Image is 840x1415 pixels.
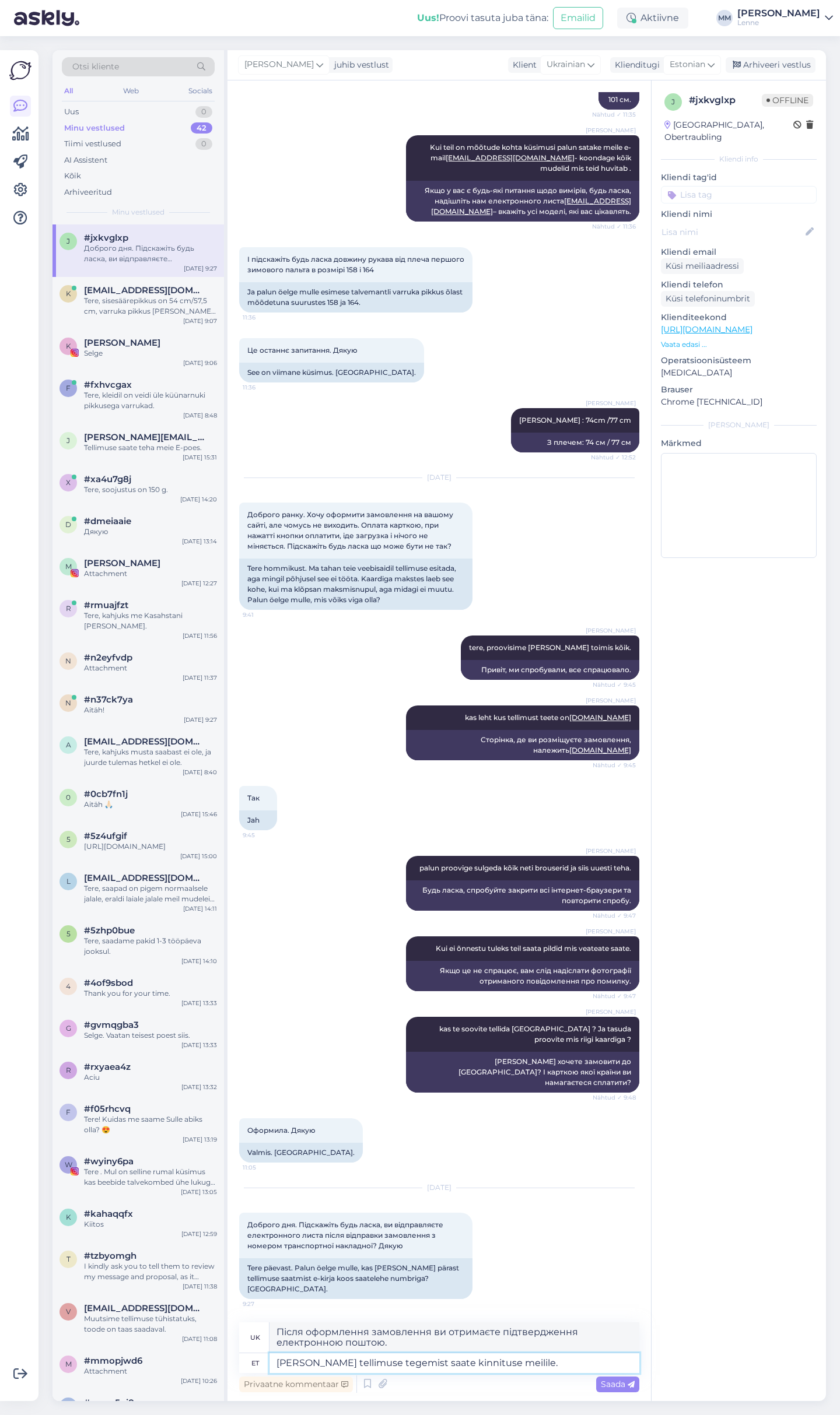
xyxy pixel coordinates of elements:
div: [DATE] 13:33 [181,999,217,1007]
div: [PERSON_NAME] хочете замовити до [GEOGRAPHIC_DATA]? І карткою якої країни ви намагаєтеся сплатити? [406,1052,639,1093]
span: Так [247,793,260,802]
div: [URL][DOMAIN_NAME] [84,841,217,852]
span: karoliina.vaher@gmail.com [84,285,205,296]
span: r [66,604,71,613]
div: juhib vestlust [330,59,389,71]
span: Nähtud ✓ 11:36 [592,222,636,231]
span: t [66,1255,71,1263]
span: #n37ck7ya [84,694,133,705]
div: [DATE] 10:26 [181,1377,217,1385]
span: [PERSON_NAME] [586,1007,636,1016]
input: Lisa nimi [661,226,803,238]
span: 0 [66,793,71,802]
span: V [66,1307,71,1316]
span: [PERSON_NAME] [586,399,636,408]
span: kas te soovite tellida [GEOGRAPHIC_DATA] ? Ja tasuda proovite mis riigi kaardiga ? [439,1024,633,1044]
span: #tzbyomgh [84,1251,136,1261]
div: Uus [64,106,79,118]
div: Tellimuse saate teha meie E-poes. [84,443,217,453]
div: Tere, kahjuks me Kasahstani [PERSON_NAME]. [84,610,217,631]
div: Kiitos [84,1219,217,1230]
span: anuska84@mail.ru [84,736,205,747]
div: [DATE] 13:33 [181,1041,217,1049]
div: [DATE] 15:00 [180,852,217,861]
div: [DATE] 11:38 [183,1282,217,1291]
div: [DATE] 9:27 [184,715,217,724]
span: J [66,436,70,445]
span: #n2eyfvdp [84,652,132,663]
span: Kristin Niidu [84,338,160,348]
span: #xa4u7g8j [84,474,131,484]
span: r [66,1066,71,1075]
div: Lenne [737,18,820,27]
p: Märkmed [661,437,817,450]
div: Attachment [84,663,217,673]
span: #f05rhcvq [84,1104,131,1114]
span: Це останнє запитання. Дякую [247,346,358,354]
div: Proovi tasuta juba täna: [417,11,548,25]
span: #0cb7fn1j [84,789,128,799]
span: Nähtud ✓ 9:47 [592,911,636,920]
p: Vaata edasi ... [661,339,817,350]
div: [DATE] 13:32 [181,1083,217,1091]
div: Web [121,83,141,99]
a: [DOMAIN_NAME] [569,713,631,722]
div: [DATE] 15:46 [181,810,217,819]
div: Kliendi info [661,154,817,164]
div: [DATE] 14:11 [183,904,217,913]
div: Arhiveeritud [64,187,112,198]
div: [DATE] 9:07 [183,317,217,325]
div: Aitäh 🙏🏻 [84,799,217,810]
div: [DATE] [239,472,639,483]
div: [DATE] 14:20 [180,495,217,504]
span: Kui teil on mõõtude kohta küsimusi palun satake meile e-mail - koondage kõik mudelid mis teid huv... [430,143,633,173]
div: Kõik [64,170,81,182]
span: Maris Lember [84,558,160,568]
div: [DATE] 8:40 [183,768,217,777]
span: 11:36 [243,313,286,322]
div: Attachment [84,1366,217,1377]
span: m [65,1360,72,1368]
div: [PERSON_NAME] [737,9,820,18]
div: AI Assistent [64,155,107,166]
div: 42 [191,122,212,134]
div: Tere, sisesäärepikkus on 54 cm/57,5 cm, varruka pikkus [PERSON_NAME] 61 cm /63,5 cm. [84,296,217,317]
span: #5z4ufgif [84,831,127,841]
div: All [62,83,75,99]
div: [DATE] 13:19 [183,1135,217,1144]
div: Arhiveeri vestlus [726,57,815,73]
div: Privaatne kommentaar [239,1377,353,1392]
span: Nähtud ✓ 9:47 [592,992,636,1000]
span: Kui ei õnnestu tuleks teil saata pildid mis veateate saate. [436,944,631,953]
p: Kliendi email [661,246,817,258]
div: [DATE] 9:06 [183,359,217,367]
div: [DATE] 15:31 [183,453,217,462]
span: Ukrainian [547,58,585,71]
div: Будь ласка, спробуйте закрити всі інтернет-браузери та повторити спробу. [406,880,639,911]
div: MM [716,10,733,26]
div: # jxkvglxp [689,93,762,107]
div: Tere hommikust. Ma tahan teie veebisaidil tellimuse esitada, aga mingil põhjusel see ei tööta. Ka... [239,559,473,610]
span: #5zhp0bue [84,925,135,936]
span: f [66,384,71,392]
span: 11:36 [243,383,286,392]
span: [PERSON_NAME] [586,126,636,135]
span: palun proovige sulgeda kõik neti brouserid ja siis uuesti teha. [419,863,631,872]
button: Emailid [553,7,603,29]
div: Klienditugi [610,59,660,71]
div: [DATE] 8:48 [183,411,217,420]
span: M [65,562,72,571]
div: [DATE] 13:14 [182,537,217,546]
div: [GEOGRAPHIC_DATA], Obertraubling [664,119,793,143]
div: Küsi telefoninumbrit [661,291,755,307]
div: Tiimi vestlused [64,138,121,150]
span: Nähtud ✓ 9:45 [592,680,636,689]
span: [PERSON_NAME] : 74cm /77 cm [519,416,631,424]
span: #kahaqqfx [84,1209,133,1219]
div: [DATE] 13:05 [181,1188,217,1196]
p: [MEDICAL_DATA] [661,367,817,379]
span: f [66,1108,71,1116]
div: [DATE] 11:37 [183,673,217,682]
div: Tere, kleidil on veidi üle küünarnuki pikkusega varrukad. [84,390,217,411]
span: [PERSON_NAME] [586,696,636,705]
